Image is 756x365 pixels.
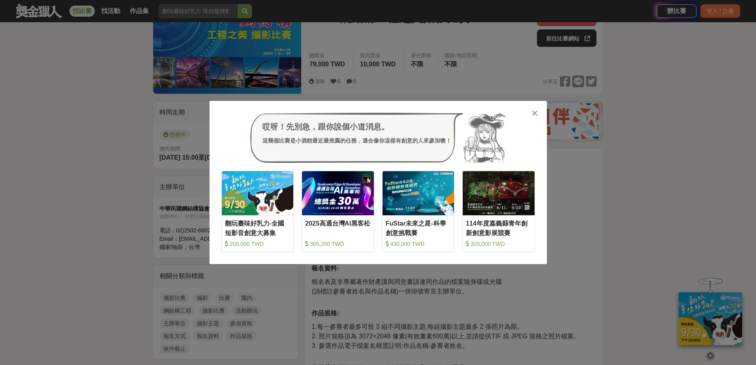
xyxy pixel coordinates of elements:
a: Cover ImageFuStar未來之星-科學創意挑戰賽 430,000 TWD [382,171,455,252]
img: Avatar [463,113,506,163]
div: 哎呀！先別急，跟你說個小道消息。 [262,121,451,133]
img: Cover Image [222,171,294,215]
img: Cover Image [302,171,374,215]
div: 430,000 TWD [386,240,451,248]
div: 這幾個比賽是小酒館最近最推薦的任務，適合像你這樣有創意的人來參加噢！ [262,137,451,145]
img: Cover Image [463,171,535,215]
div: 114年度嘉義縣青年創新創意影展競賽 [466,219,531,237]
div: FuStar未來之星-科學創意挑戰賽 [386,219,451,237]
div: 200,000 TWD [225,240,290,248]
div: 320,000 TWD [466,240,531,248]
div: 翻玩臺味好乳力-全國短影音創意大募集 [225,219,290,237]
a: Cover Image2025高通台灣AI黑客松 305,250 TWD [302,171,374,252]
a: Cover Image翻玩臺味好乳力-全國短影音創意大募集 200,000 TWD [221,171,294,252]
div: 305,250 TWD [305,240,371,248]
div: 2025高通台灣AI黑客松 [305,219,371,237]
img: Cover Image [383,171,454,215]
a: Cover Image114年度嘉義縣青年創新創意影展競賽 320,000 TWD [462,171,535,252]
